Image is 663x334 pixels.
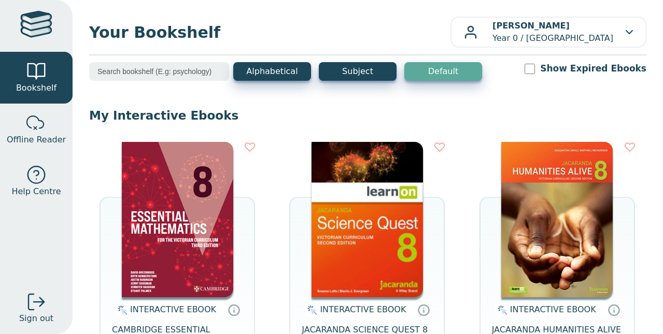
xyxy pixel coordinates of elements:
p: My Interactive Ebooks [89,108,646,123]
img: bee2d5d4-7b91-e911-a97e-0272d098c78b.jpg [501,142,613,297]
img: bedfc1f2-ad15-45fb-9889-51f3863b3b8f.png [122,142,233,297]
img: interactive.svg [304,304,317,316]
span: Offline Reader [7,134,66,146]
a: Interactive eBooks are accessed online via the publisher’s portal. They contain interactive resou... [228,303,240,316]
button: Alphabetical [233,62,311,81]
span: Help Centre [11,185,61,198]
span: Sign out [19,312,53,325]
span: Bookshelf [16,82,57,94]
input: Search bookshelf (E.g: psychology) [89,62,229,81]
button: [PERSON_NAME]Year 0 / [GEOGRAPHIC_DATA] [450,17,646,48]
button: Default [404,62,482,81]
span: INTERACTIVE EBOOK [320,304,406,314]
a: Interactive eBooks are accessed online via the publisher’s portal. They contain interactive resou... [417,303,430,316]
span: Your Bookshelf [89,21,450,44]
img: interactive.svg [495,304,507,316]
label: Show Expired Ebooks [540,62,646,75]
img: interactive.svg [115,304,128,316]
span: INTERACTIVE EBOOK [130,304,216,314]
img: fffb2005-5288-ea11-a992-0272d098c78b.png [312,142,423,297]
button: Subject [319,62,397,81]
p: Year 0 / [GEOGRAPHIC_DATA] [492,20,613,45]
b: [PERSON_NAME] [492,21,570,31]
span: INTERACTIVE EBOOK [510,304,596,314]
a: Interactive eBooks are accessed online via the publisher’s portal. They contain interactive resou... [608,303,620,316]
